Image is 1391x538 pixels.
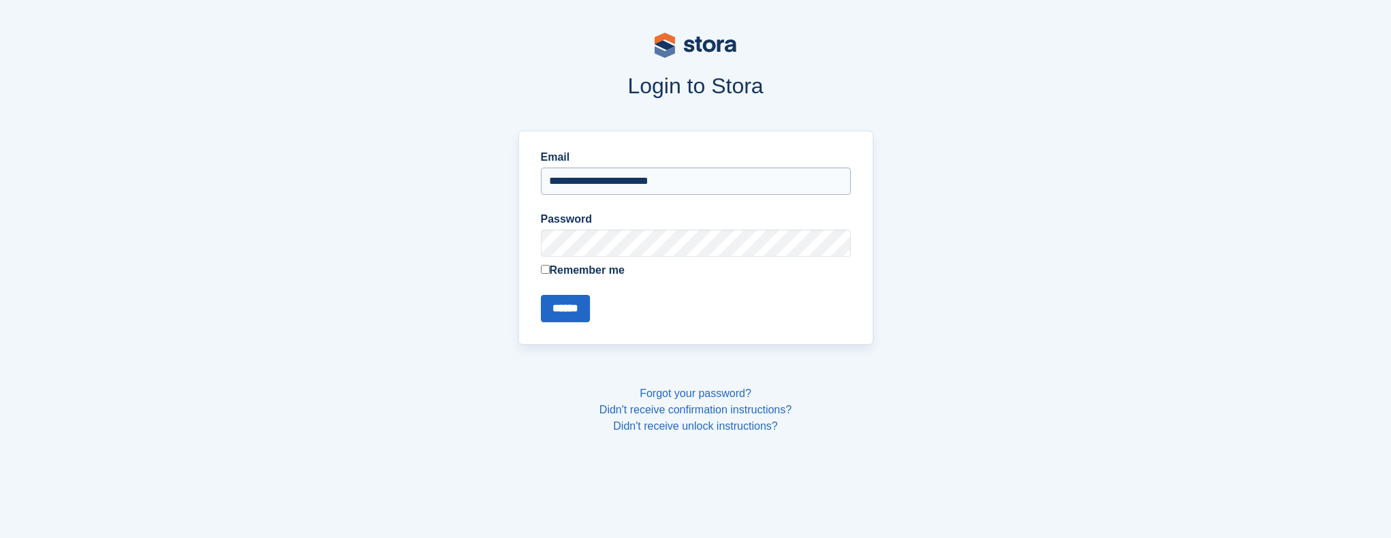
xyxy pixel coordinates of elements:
input: Remember me [541,265,550,274]
a: Didn't receive confirmation instructions? [599,404,792,415]
a: Forgot your password? [640,387,751,399]
label: Email [541,149,851,165]
a: Didn't receive unlock instructions? [613,420,777,432]
label: Password [541,211,851,227]
img: stora-logo-53a41332b3708ae10de48c4981b4e9114cc0af31d8433b30ea865607fb682f29.svg [655,33,736,58]
label: Remember me [541,262,851,279]
h1: Login to Stora [258,74,1133,98]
